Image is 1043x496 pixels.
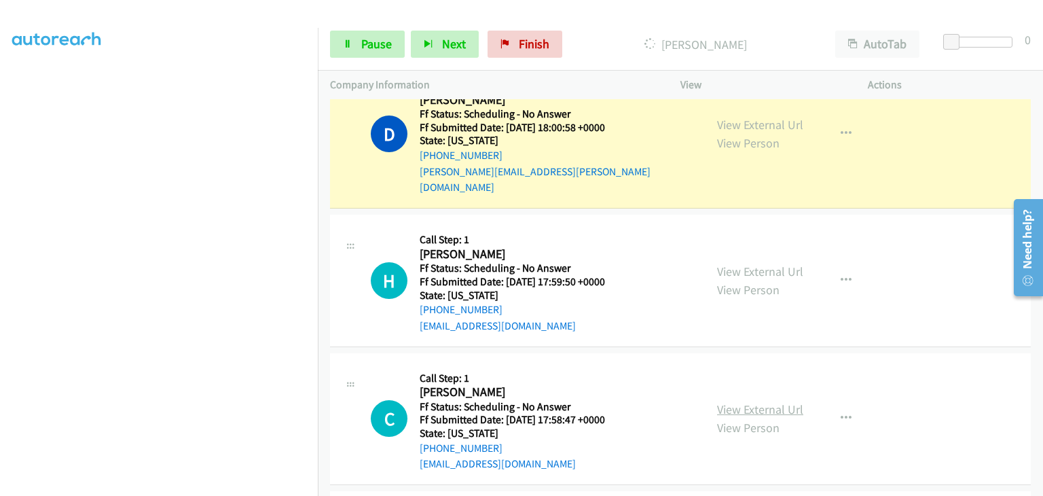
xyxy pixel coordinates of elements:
[420,165,651,194] a: [PERSON_NAME][EMAIL_ADDRESS][PERSON_NAME][DOMAIN_NAME]
[420,107,693,121] h5: Ff Status: Scheduling - No Answer
[868,77,1031,93] p: Actions
[680,77,843,93] p: View
[420,134,693,147] h5: State: [US_STATE]
[411,31,479,58] button: Next
[420,385,622,400] h2: [PERSON_NAME]
[717,420,780,436] a: View Person
[371,400,407,437] div: The call is yet to be attempted
[420,275,622,289] h5: Ff Submitted Date: [DATE] 17:59:50 +0000
[420,372,622,385] h5: Call Step: 1
[371,262,407,299] h1: H
[488,31,562,58] a: Finish
[420,262,622,275] h5: Ff Status: Scheduling - No Answer
[361,36,392,52] span: Pause
[519,36,549,52] span: Finish
[420,303,502,316] a: [PHONE_NUMBER]
[330,77,656,93] p: Company Information
[717,402,803,417] a: View External Url
[442,36,466,52] span: Next
[420,121,693,135] h5: Ff Submitted Date: [DATE] 18:00:58 +0000
[420,233,622,247] h5: Call Step: 1
[420,400,622,414] h5: Ff Status: Scheduling - No Answer
[371,116,407,152] h1: D
[330,31,405,58] a: Pause
[420,413,622,427] h5: Ff Submitted Date: [DATE] 17:58:47 +0000
[717,264,803,279] a: View External Url
[581,35,811,54] p: [PERSON_NAME]
[420,289,622,302] h5: State: [US_STATE]
[420,427,622,440] h5: State: [US_STATE]
[371,400,407,437] h1: C
[420,149,502,162] a: [PHONE_NUMBER]
[1025,31,1031,49] div: 0
[835,31,919,58] button: AutoTab
[420,457,576,470] a: [EMAIL_ADDRESS][DOMAIN_NAME]
[420,247,622,262] h2: [PERSON_NAME]
[950,37,1012,48] div: Delay between calls (in seconds)
[717,135,780,151] a: View Person
[420,319,576,332] a: [EMAIL_ADDRESS][DOMAIN_NAME]
[717,117,803,132] a: View External Url
[420,442,502,455] a: [PHONE_NUMBER]
[717,282,780,298] a: View Person
[371,262,407,299] div: The call is yet to be attempted
[1004,194,1043,302] iframe: Resource Center
[420,92,622,108] h2: [PERSON_NAME]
